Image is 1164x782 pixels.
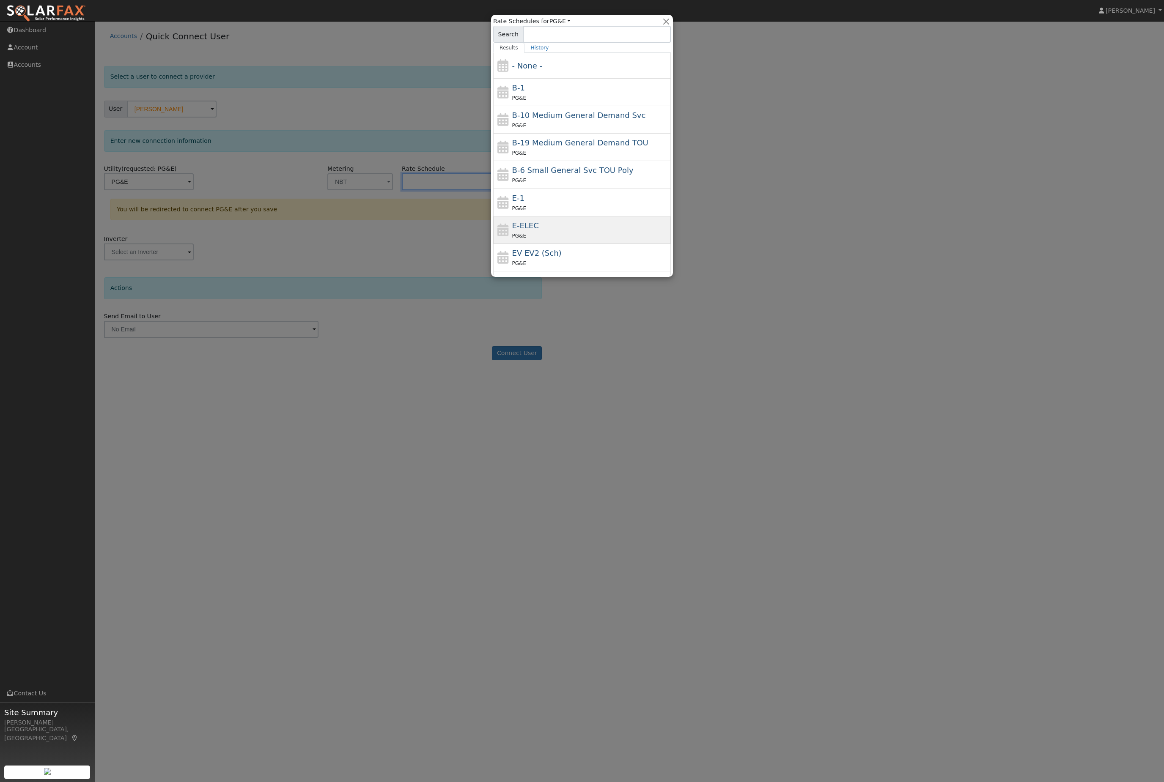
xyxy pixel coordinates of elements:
[4,707,91,718] span: Site Summary
[512,260,526,266] span: PG&E
[493,43,524,53] a: Results
[512,221,539,230] span: E-ELEC
[524,43,555,53] a: History
[44,768,51,775] img: retrieve
[512,150,526,156] span: PG&E
[512,194,524,202] span: E-1
[512,138,648,147] span: B-19 Medium General Demand TOU (Secondary) Mandatory
[512,233,526,239] span: PG&E
[512,166,634,175] span: B-6 Small General Service TOU Poly Phase
[512,61,542,70] span: - None -
[512,111,646,120] span: B-10 Medium General Demand Service (Primary Voltage)
[71,735,79,741] a: Map
[512,123,526,129] span: PG&E
[493,26,523,43] span: Search
[4,725,91,743] div: [GEOGRAPHIC_DATA], [GEOGRAPHIC_DATA]
[493,17,571,26] span: Rate Schedules for
[4,718,91,727] div: [PERSON_NAME]
[1106,7,1155,14] span: [PERSON_NAME]
[6,5,86,22] img: SolarFax
[512,249,562,257] span: Electric Vehicle EV2 (Sch)
[512,205,526,211] span: PG&E
[549,18,571,25] a: PG&E
[512,95,526,101] span: PG&E
[512,83,525,92] span: B-1
[512,178,526,183] span: PG&E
